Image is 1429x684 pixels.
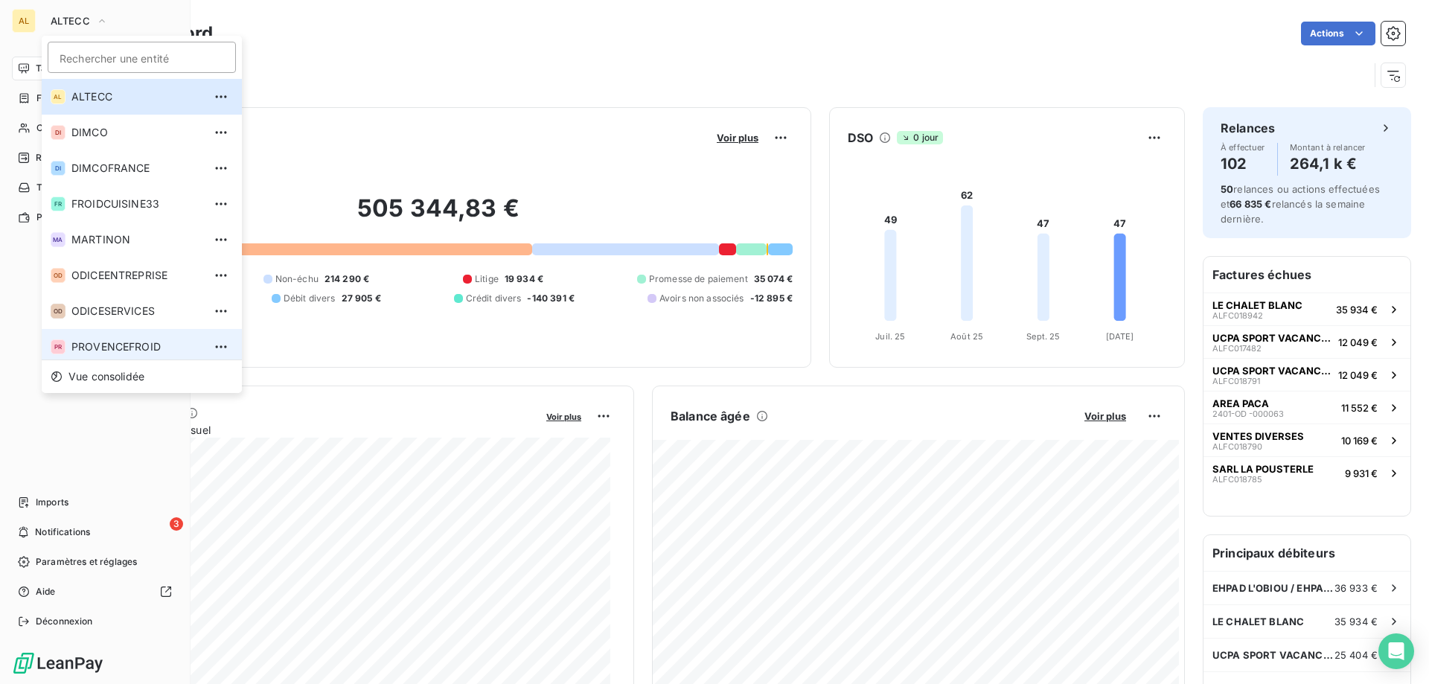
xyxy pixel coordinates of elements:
[71,339,203,354] span: PROVENCEFROID
[754,272,793,286] span: 35 074 €
[659,292,744,305] span: Avoirs non associés
[950,331,983,342] tspan: Août 25
[546,412,581,422] span: Voir plus
[36,151,75,164] span: Relances
[71,161,203,176] span: DIMCOFRANCE
[51,161,65,176] div: DI
[475,272,499,286] span: Litige
[12,9,36,33] div: AL
[1338,336,1378,348] span: 12 049 €
[897,131,943,144] span: 0 jour
[68,369,144,384] span: Vue consolidée
[51,268,65,283] div: OD
[1345,467,1378,479] span: 9 931 €
[51,196,65,211] div: FR
[1334,649,1378,661] span: 25 404 €
[1290,143,1366,152] span: Montant à relancer
[275,272,319,286] span: Non-échu
[84,194,793,238] h2: 505 344,83 €
[1212,616,1304,627] span: LE CHALET BLANC
[1221,119,1275,137] h6: Relances
[170,517,183,531] span: 3
[1212,442,1262,451] span: ALFC018790
[1203,535,1410,571] h6: Principaux débiteurs
[36,211,82,224] span: Paiements
[527,292,575,305] span: -140 391 €
[71,89,203,104] span: ALTECC
[1080,409,1131,423] button: Voir plus
[36,555,137,569] span: Paramètres et réglages
[1221,152,1265,176] h4: 102
[51,15,90,27] span: ALTECC
[848,129,873,147] h6: DSO
[1203,391,1410,423] button: AREA PACA2401-OD -00006311 552 €
[1290,152,1366,176] h4: 264,1 k €
[505,272,543,286] span: 19 934 €
[1301,22,1375,45] button: Actions
[1341,402,1378,414] span: 11 552 €
[1334,582,1378,594] span: 36 933 €
[35,525,90,539] span: Notifications
[1212,377,1260,386] span: ALFC018791
[71,268,203,283] span: ODICEENTREPRISE
[1230,198,1271,210] span: 66 835 €
[1212,397,1269,409] span: AREA PACA
[542,409,586,423] button: Voir plus
[750,292,793,305] span: -12 895 €
[36,92,74,105] span: Factures
[1378,633,1414,669] div: Open Intercom Messenger
[1203,325,1410,358] button: UCPA SPORT VACANCES - SERRE CHEVALIERALFC01748212 049 €
[51,339,65,354] div: PR
[875,331,905,342] tspan: Juil. 25
[1212,582,1334,594] span: EHPAD L'OBIOU / EHPAD DE MENS
[36,181,68,194] span: Tâches
[36,585,56,598] span: Aide
[1212,332,1332,344] span: UCPA SPORT VACANCES - SERRE CHEVALIER
[1203,358,1410,391] button: UCPA SPORT VACANCES - SERRE CHEVALIERALFC01879112 049 €
[71,232,203,247] span: MARTINON
[1084,410,1126,422] span: Voir plus
[1212,475,1262,484] span: ALFC018785
[1106,331,1134,342] tspan: [DATE]
[71,304,203,319] span: ODICESERVICES
[51,304,65,319] div: OD
[51,125,65,140] div: DI
[649,272,748,286] span: Promesse de paiement
[71,125,203,140] span: DIMCO
[1212,409,1284,418] span: 2401-OD -000063
[12,651,104,675] img: Logo LeanPay
[1341,435,1378,447] span: 10 169 €
[1334,616,1378,627] span: 35 934 €
[1221,183,1233,195] span: 50
[325,272,369,286] span: 214 290 €
[1212,365,1332,377] span: UCPA SPORT VACANCES - SERRE CHEVALIER
[1212,463,1314,475] span: SARL LA POUSTERLE
[1336,304,1378,316] span: 35 934 €
[71,196,203,211] span: FROIDCUISINE33
[671,407,750,425] h6: Balance âgée
[1203,293,1410,325] button: LE CHALET BLANCALFC01894235 934 €
[1212,430,1304,442] span: VENTES DIVERSES
[1338,369,1378,381] span: 12 049 €
[712,131,763,144] button: Voir plus
[342,292,381,305] span: 27 905 €
[1203,456,1410,489] button: SARL LA POUSTERLEALFC0187859 931 €
[12,580,178,604] a: Aide
[1212,311,1263,320] span: ALFC018942
[1221,183,1380,225] span: relances ou actions effectuées et relancés la semaine dernière.
[84,422,536,438] span: Chiffre d'affaires mensuel
[51,232,65,247] div: MA
[1212,344,1262,353] span: ALFC017482
[51,89,65,104] div: AL
[717,132,758,144] span: Voir plus
[36,615,93,628] span: Déconnexion
[48,42,236,73] input: placeholder
[1203,257,1410,293] h6: Factures échues
[1026,331,1060,342] tspan: Sept. 25
[1212,299,1302,311] span: LE CHALET BLANC
[1212,649,1334,661] span: UCPA SPORT VACANCES - SERRE CHEVALIER
[284,292,336,305] span: Débit divers
[36,62,105,75] span: Tableau de bord
[36,121,66,135] span: Clients
[1203,423,1410,456] button: VENTES DIVERSESALFC01879010 169 €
